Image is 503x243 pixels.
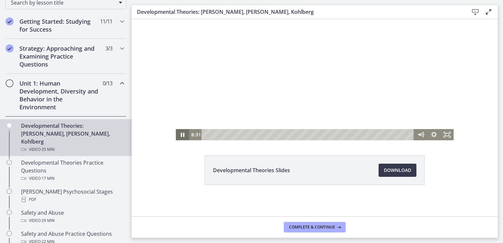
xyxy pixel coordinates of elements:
[21,122,124,153] div: Developmental Theories: [PERSON_NAME], [PERSON_NAME], Kohlberg
[21,209,124,225] div: Safety and Abuse
[100,17,112,25] span: 11 / 11
[213,166,290,174] span: Developmental Theories Slides
[19,79,100,111] h2: Unit 1: Human Development, Diversity and Behavior in the Environment
[21,196,124,203] div: PDF
[6,44,13,52] i: Completed
[40,217,55,225] span: · 29 min
[137,8,458,16] h3: Developmental Theories: [PERSON_NAME], [PERSON_NAME], Kohlberg
[19,44,100,68] h2: Strategy: Approaching and Examining Practice Questions
[21,146,124,153] div: Video
[21,175,124,182] div: Video
[21,159,124,182] div: Developmental Theories Practice Questions
[21,217,124,225] div: Video
[40,175,55,182] span: · 17 min
[19,17,100,33] h2: Getting Started: Studying for Success
[21,188,124,203] div: [PERSON_NAME] Psychosocial Stages
[103,79,112,87] span: 0 / 13
[284,222,346,232] button: Complete & continue
[105,44,112,52] span: 3 / 3
[379,164,416,177] a: Download
[6,17,13,25] i: Completed
[384,166,411,174] span: Download
[289,225,335,230] span: Complete & continue
[40,146,55,153] span: · 35 min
